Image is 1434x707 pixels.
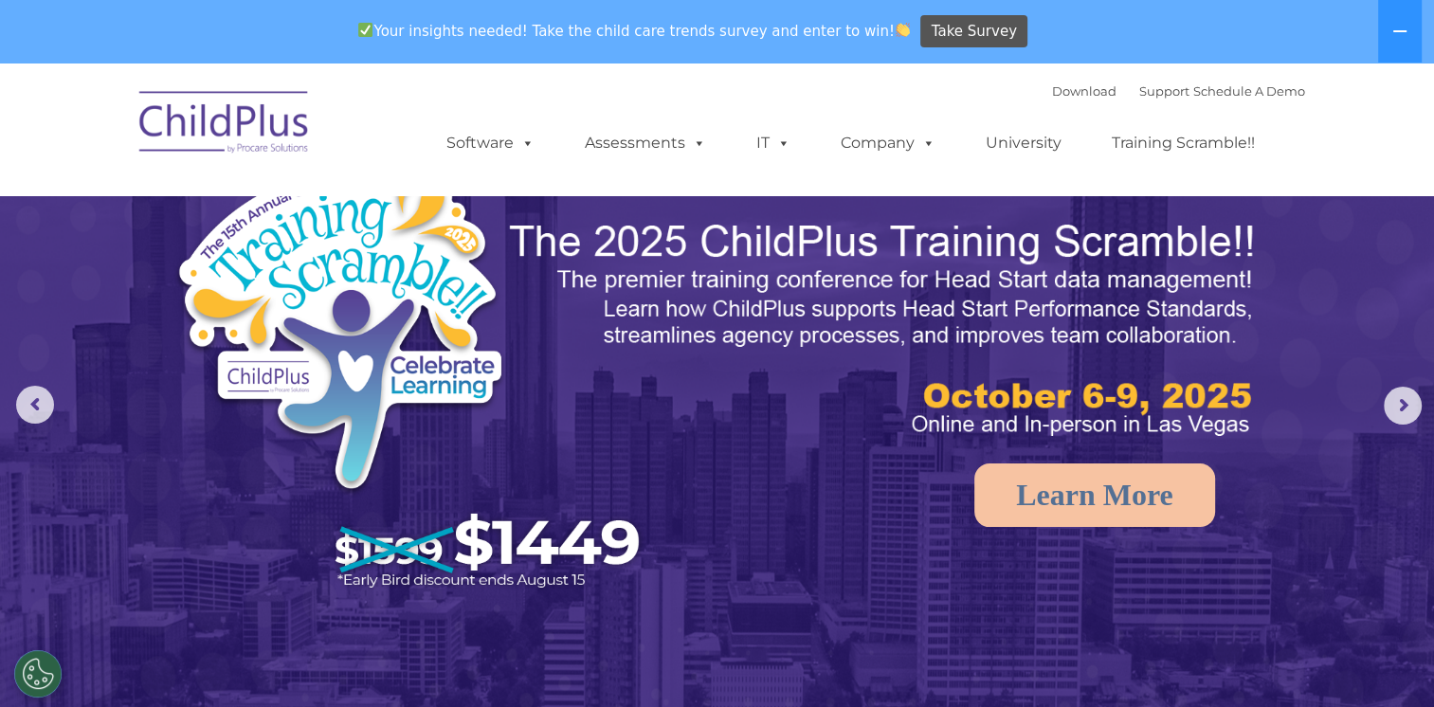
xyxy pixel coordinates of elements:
[1125,502,1434,707] iframe: Chat Widget
[920,15,1027,48] a: Take Survey
[1093,124,1274,162] a: Training Scramble!!
[896,23,910,37] img: 👏
[351,12,918,49] span: Your insights needed! Take the child care trends survey and enter to win!
[358,23,372,37] img: ✅
[974,463,1215,527] a: Learn More
[967,124,1080,162] a: University
[1139,83,1189,99] a: Support
[1193,83,1305,99] a: Schedule A Demo
[566,124,725,162] a: Assessments
[932,15,1017,48] span: Take Survey
[427,124,554,162] a: Software
[130,78,319,172] img: ChildPlus by Procare Solutions
[263,125,321,139] span: Last name
[14,650,62,698] button: Cookies Settings
[1052,83,1116,99] a: Download
[1052,83,1305,99] font: |
[737,124,809,162] a: IT
[263,203,344,217] span: Phone number
[822,124,954,162] a: Company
